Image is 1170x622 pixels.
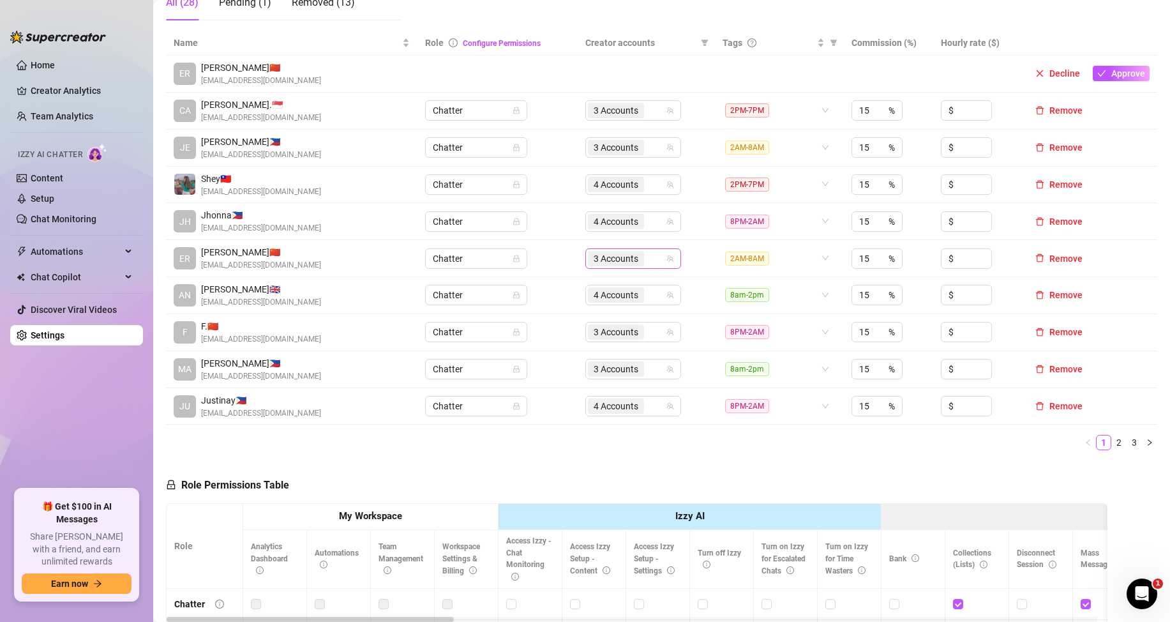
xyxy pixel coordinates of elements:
[174,36,400,50] span: Name
[1030,361,1088,377] button: Remove
[1035,217,1044,226] span: delete
[1081,549,1124,570] span: Mass Message
[179,288,191,302] span: AN
[379,542,423,575] span: Team Management
[725,178,769,192] span: 2PM-7PM
[725,140,769,155] span: 2AM-8AM
[1030,103,1088,118] button: Remove
[433,285,520,305] span: Chatter
[1030,177,1088,192] button: Remove
[201,98,321,112] span: [PERSON_NAME]. 🇸🇬
[201,135,321,149] span: [PERSON_NAME] 🇵🇭
[588,140,644,155] span: 3 Accounts
[1035,291,1044,300] span: delete
[1049,68,1080,79] span: Decline
[911,554,919,562] span: info-circle
[1030,214,1088,229] button: Remove
[1049,364,1083,374] span: Remove
[594,103,638,118] span: 3 Accounts
[511,573,519,580] span: info-circle
[166,480,176,490] span: lock
[1127,435,1142,450] li: 3
[31,241,121,262] span: Automations
[666,402,674,410] span: team
[1049,105,1083,116] span: Remove
[588,177,644,192] span: 4 Accounts
[513,107,520,114] span: lock
[10,31,106,43] img: logo-BBDzfeDw.svg
[698,33,711,52] span: filter
[18,149,82,161] span: Izzy AI Chatter
[725,288,769,302] span: 8am-2pm
[588,214,644,229] span: 4 Accounts
[1035,69,1044,78] span: close
[1030,251,1088,266] button: Remove
[425,38,444,48] span: Role
[201,356,321,370] span: [PERSON_NAME] 🇵🇭
[31,173,63,183] a: Content
[603,566,610,574] span: info-circle
[1081,435,1096,450] button: left
[1142,435,1157,450] button: right
[513,144,520,151] span: lock
[1084,439,1092,446] span: left
[667,566,675,574] span: info-circle
[201,370,321,383] span: [EMAIL_ADDRESS][DOMAIN_NAME]
[201,319,321,333] span: F. 🇨🇳
[513,328,520,336] span: lock
[1030,140,1088,155] button: Remove
[588,103,644,118] span: 3 Accounts
[675,510,705,522] strong: Izzy AI
[174,597,205,611] div: Chatter
[1035,180,1044,189] span: delete
[634,542,675,575] span: Access Izzy Setup - Settings
[594,252,638,266] span: 3 Accounts
[666,144,674,151] span: team
[513,365,520,373] span: lock
[179,103,191,118] span: CA
[256,566,264,574] span: info-circle
[588,398,644,414] span: 4 Accounts
[666,291,674,299] span: team
[594,362,638,376] span: 3 Accounts
[433,249,520,268] span: Chatter
[1142,435,1157,450] li: Next Page
[666,107,674,114] span: team
[166,478,289,493] h5: Role Permissions Table
[1049,327,1083,337] span: Remove
[215,600,224,609] span: info-circle
[1112,436,1126,450] a: 2
[201,333,321,345] span: [EMAIL_ADDRESS][DOMAIN_NAME]
[166,31,417,56] th: Name
[51,579,88,589] span: Earn now
[1127,436,1141,450] a: 3
[703,561,710,568] span: info-circle
[201,222,321,234] span: [EMAIL_ADDRESS][DOMAIN_NAME]
[585,36,696,50] span: Creator accounts
[469,566,477,574] span: info-circle
[22,501,131,526] span: 🎁 Get $100 in AI Messages
[1049,290,1083,300] span: Remove
[463,39,541,48] a: Configure Permissions
[725,215,769,229] span: 8PM-2AM
[513,402,520,410] span: lock
[1097,69,1106,78] span: check
[22,573,131,594] button: Earn nowarrow-right
[179,399,190,413] span: JU
[588,287,644,303] span: 4 Accounts
[1049,216,1083,227] span: Remove
[1030,324,1088,340] button: Remove
[1111,435,1127,450] li: 2
[433,360,520,379] span: Chatter
[201,208,321,222] span: Jhonna 🇵🇭
[506,536,551,582] span: Access Izzy - Chat Monitoring
[433,175,520,194] span: Chatter
[179,252,190,266] span: ER
[666,365,674,373] span: team
[844,31,933,56] th: Commission (%)
[1035,365,1044,374] span: delete
[666,328,674,336] span: team
[1049,254,1083,264] span: Remove
[1030,398,1088,414] button: Remove
[17,273,25,282] img: Chat Copilot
